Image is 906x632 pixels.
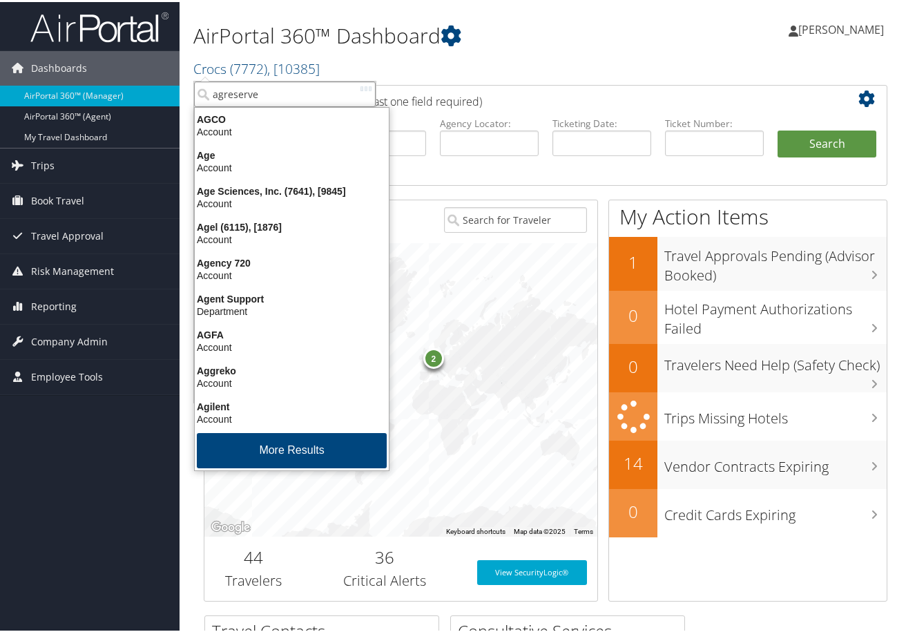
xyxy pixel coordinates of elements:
[186,411,397,423] div: Account
[609,390,887,439] a: Trips Missing Hotels
[194,79,376,105] input: Search Accounts
[31,217,104,251] span: Travel Approval
[609,439,887,487] a: 14Vendor Contracts Expiring
[186,255,397,267] div: Agency 720
[313,569,456,588] h3: Critical Alerts
[446,525,505,535] button: Keyboard shortcuts
[31,252,114,287] span: Risk Management
[444,205,587,231] input: Search for Traveler
[609,498,657,521] h2: 0
[477,558,588,583] a: View SecurityLogic®
[193,19,663,48] h1: AirPortal 360™ Dashboard
[798,20,884,35] span: [PERSON_NAME]
[609,289,887,342] a: 0Hotel Payment Authorizations Failed
[664,497,887,523] h3: Credit Cards Expiring
[609,487,887,535] a: 0Credit Cards Expiring
[186,339,397,352] div: Account
[208,517,253,535] img: Google
[609,353,657,376] h2: 0
[186,111,397,124] div: AGCO
[186,399,397,411] div: Agilent
[31,323,108,357] span: Company Admin
[197,431,387,466] button: More Results
[215,569,292,588] h3: Travelers
[186,375,397,387] div: Account
[609,200,887,229] h1: My Action Items
[215,86,820,109] h2: Airtinerary Lookup
[313,544,456,567] h2: 36
[552,115,651,128] label: Ticketing Date:
[778,128,876,156] button: Search
[186,231,397,244] div: Account
[609,302,657,325] h2: 0
[31,287,77,322] span: Reporting
[609,249,657,272] h2: 1
[186,160,397,172] div: Account
[514,526,566,533] span: Map data ©2025
[186,219,397,231] div: Agel (6115), [1876]
[664,238,887,283] h3: Travel Approvals Pending (Advisor Booked)
[664,291,887,336] h3: Hotel Payment Authorizations Failed
[609,235,887,288] a: 1Travel Approvals Pending (Advisor Booked)
[230,57,267,76] span: ( 7772 )
[186,183,397,195] div: Age Sciences, Inc. (7641), [9845]
[208,517,253,535] a: Open this area in Google Maps (opens a new window)
[350,92,482,107] span: (at least one field required)
[193,57,320,76] a: Crocs
[186,195,397,208] div: Account
[574,526,593,533] a: Terms (opens in new tab)
[31,182,84,216] span: Book Travel
[186,147,397,160] div: Age
[665,115,764,128] label: Ticket Number:
[31,146,55,181] span: Trips
[360,83,372,90] img: ajax-loader.gif
[664,448,887,475] h3: Vendor Contracts Expiring
[664,347,887,373] h3: Travelers Need Help (Safety Check)
[30,9,168,41] img: airportal-logo.png
[215,544,292,567] h2: 44
[440,115,539,128] label: Agency Locator:
[186,327,397,339] div: AGFA
[609,342,887,390] a: 0Travelers Need Help (Safety Check)
[789,7,898,48] a: [PERSON_NAME]
[664,400,887,426] h3: Trips Missing Hotels
[186,267,397,280] div: Account
[31,49,87,84] span: Dashboards
[267,57,320,76] span: , [ 10385 ]
[186,363,397,375] div: Aggreko
[31,358,103,392] span: Employee Tools
[186,124,397,136] div: Account
[423,346,443,367] div: 2
[186,303,397,316] div: Department
[186,291,397,303] div: Agent Support
[609,450,657,473] h2: 14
